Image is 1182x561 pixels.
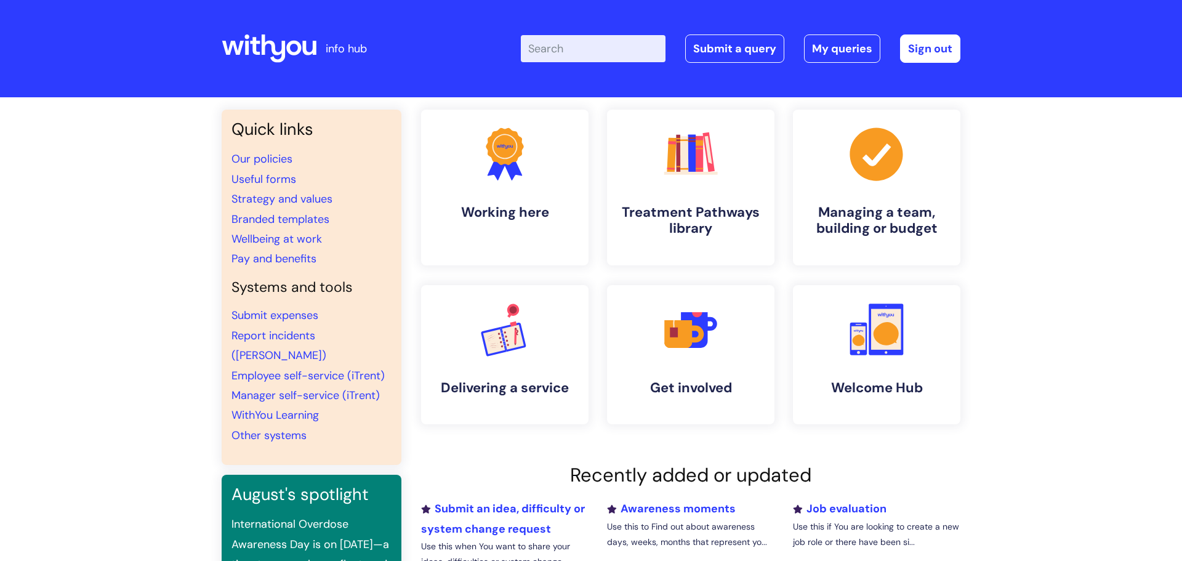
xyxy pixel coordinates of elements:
[685,34,784,63] a: Submit a query
[803,204,951,237] h4: Managing a team, building or budget
[231,328,326,363] a: Report incidents ([PERSON_NAME])
[421,464,960,486] h2: Recently added or updated
[793,519,960,550] p: Use this if You are looking to create a new job role or there have been si...
[803,380,951,396] h4: Welcome Hub
[521,35,665,62] input: Search
[231,485,392,504] h3: August's spotlight
[617,204,765,237] h4: Treatment Pathways library
[231,308,318,323] a: Submit expenses
[900,34,960,63] a: Sign out
[231,119,392,139] h3: Quick links
[231,192,332,206] a: Strategy and values
[231,408,319,422] a: WithYou Learning
[521,34,960,63] div: | -
[431,204,579,220] h4: Working here
[326,39,367,59] p: info hub
[793,501,886,516] a: Job evaluation
[231,212,329,227] a: Branded templates
[607,519,774,550] p: Use this to Find out about awareness days, weeks, months that represent yo...
[231,428,307,443] a: Other systems
[607,501,736,516] a: Awareness moments
[231,232,322,246] a: Wellbeing at work
[793,110,960,265] a: Managing a team, building or budget
[231,172,296,187] a: Useful forms
[231,279,392,296] h4: Systems and tools
[231,368,385,383] a: Employee self-service (iTrent)
[607,285,774,424] a: Get involved
[231,151,292,166] a: Our policies
[431,380,579,396] h4: Delivering a service
[231,251,316,266] a: Pay and benefits
[607,110,774,265] a: Treatment Pathways library
[793,285,960,424] a: Welcome Hub
[421,110,589,265] a: Working here
[421,501,585,536] a: Submit an idea, difficulty or system change request
[231,388,380,403] a: Manager self-service (iTrent)
[804,34,880,63] a: My queries
[421,285,589,424] a: Delivering a service
[617,380,765,396] h4: Get involved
